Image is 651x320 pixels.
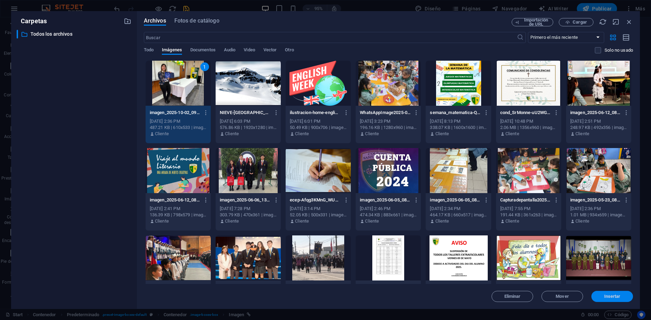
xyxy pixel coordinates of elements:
[360,124,417,131] div: 196.16 KB | 1280x960 | image/jpeg
[570,212,627,218] div: 1.01 MB | 934x659 | image/png
[244,46,255,55] span: Video
[150,110,200,116] p: imagen_2025-10-02_093629526-PMi-jT0j8fcIrSYkSqVWig.png
[570,206,627,212] div: [DATE] 2:36 PM
[31,30,119,38] p: Todos los archivos
[220,110,270,116] p: NIEVE-[GEOGRAPHIC_DATA]-[US_STATE]-[GEOGRAPHIC_DATA]-01-SxsShCsmu-9T0KgdH_vIKw.jpg
[430,110,480,116] p: semana_matematica-Qages4QwzfvAmjJopexp7A.jpeg
[505,218,519,224] p: Cliente
[500,197,551,203] p: Capturadepantalla2025-05-30135448-r2uvOO1OHs4B11iv-_Ty0w.png
[612,18,620,26] i: Minimizar
[225,218,239,224] p: Cliente
[150,206,207,212] div: [DATE] 2:41 PM
[512,18,553,26] button: Importación de URL
[220,124,277,131] div: 576.86 KB | 1920x1280 | image/jpeg
[150,212,207,218] div: 136.39 KB | 798x579 | image/png
[200,62,209,71] div: 1
[360,206,417,212] div: [DATE] 2:46 PM
[155,218,169,224] p: Cliente
[17,17,47,26] p: Carpetas
[190,46,216,55] span: Documentos
[124,17,131,25] i: Crear carpeta
[500,206,557,212] div: [DATE] 7:55 PM
[290,197,340,203] p: ecep-Afqg3KMnG_WUEXYXT4Tk2Q.jpg
[150,124,207,131] div: 487.21 KB | 610x533 | image/png
[541,291,583,302] button: Mover
[500,118,557,124] div: [DATE] 10:48 PM
[430,206,487,212] div: [DATE] 2:34 PM
[155,131,169,137] p: Cliente
[500,212,557,218] div: 191.44 KB | 361x263 | image/png
[290,124,347,131] div: 50.49 KB | 900x706 | image/png
[360,197,410,203] p: imagen_2025-06-05_084647314-E1Mupyii33nbnr6uJ42bsA.png
[220,212,277,218] div: 303.79 KB | 470x361 | image/png
[492,291,533,302] button: Eliminar
[290,212,347,218] div: 52.05 KB | 500x331 | image/jpeg
[162,46,182,55] span: Imágenes
[599,18,607,26] i: Volver a cargar
[220,197,270,203] p: imagen_2025-06-06_132826884-JSMYWw8uLG9-3ByWSVZqLA.png
[605,47,633,53] p: Solo muestra los archivos que no están usándose en el sitio web. Los archivos añadidos durante es...
[570,118,627,124] div: [DATE] 2:51 PM
[435,218,449,224] p: Cliente
[505,131,519,137] p: Cliente
[604,294,620,299] span: Insertar
[504,294,521,299] span: Eliminar
[225,131,239,137] p: Cliente
[573,20,587,24] span: Cargar
[500,110,551,116] p: cond_SrMonne-uU2WGghmB-O-YmW5smeUoA.png
[295,131,309,137] p: Cliente
[360,212,417,218] div: 474.34 KB | 883x661 | image/png
[263,46,277,55] span: Vector
[365,131,379,137] p: Cliente
[575,131,589,137] p: Cliente
[435,131,449,137] p: Cliente
[365,218,379,224] p: Cliente
[17,30,18,38] div: ​
[522,18,550,26] span: Importación de URL
[290,118,347,124] div: [DATE] 6:01 PM
[295,218,309,224] p: Cliente
[290,110,340,116] p: ilustracion-home-english-week-Ot8_1YJkf8me7dnx4nQ-2g.png
[575,218,589,224] p: Cliente
[430,118,487,124] div: [DATE] 8:13 PM
[570,124,627,131] div: 248.97 KB | 492x356 | image/png
[285,46,294,55] span: Otro
[360,118,417,124] div: [DATE] 3:23 PM
[500,124,557,131] div: 2.06 MB | 1356x960 | image/png
[570,110,621,116] p: imagen_2025-06-12_085155955-TKaz9bDx1z1La9cmainrsw.png
[430,197,480,203] p: imagen_2025-06-05_083437379-g6RA6FelTJjb8ZazHpNAEQ.png
[591,291,633,302] button: Insertar
[430,124,487,131] div: 338.07 KB | 1600x1600 | image/jpeg
[290,206,347,212] div: [DATE] 3:14 PM
[144,46,154,55] span: Todo
[220,206,277,212] div: [DATE] 7:28 PM
[150,118,207,124] div: [DATE] 2:36 PM
[559,18,593,26] button: Cargar
[174,17,219,25] span: Fotos de catálogo
[556,294,568,299] span: Mover
[150,197,200,203] p: imagen_2025-06-12_084142627-qUPb7BRKqtpcojVqBo-htQ.png
[220,118,277,124] div: [DATE] 6:03 PM
[224,46,235,55] span: Audio
[625,18,633,26] i: Cerrar
[360,110,410,116] p: WhatsAppImage2025-07-23at13.07.44-sY7tNA88t3-wrFxx8xVuQw.jpeg
[144,17,166,25] span: Archivos
[144,32,517,43] input: Buscar
[570,197,621,203] p: imagen_2025-05-23_083638305-qQthXVQT_j2LyvyVaUEVKQ.png
[430,212,487,218] div: 464.17 KB | 660x517 | image/png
